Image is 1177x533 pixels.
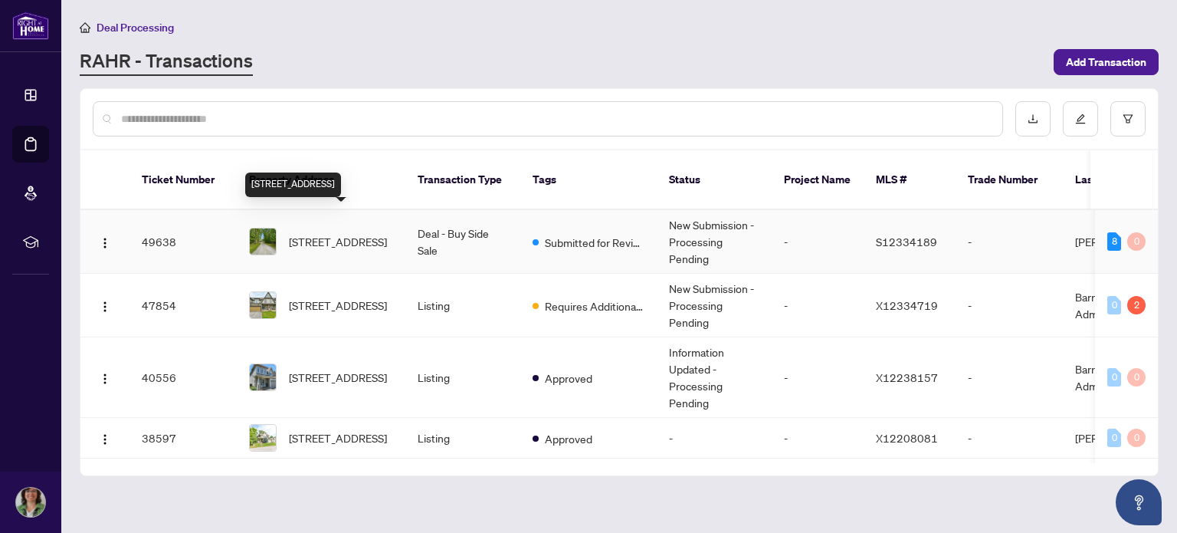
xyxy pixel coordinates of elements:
th: Status [657,150,772,210]
td: 38597 [130,418,237,459]
td: Listing [405,337,520,418]
span: filter [1123,114,1133,124]
th: Tags [520,150,657,210]
img: logo [12,12,49,40]
img: thumbnail-img [250,364,276,390]
div: 0 [1107,296,1121,314]
th: Project Name [772,150,864,210]
span: X12208081 [876,431,938,445]
img: thumbnail-img [250,425,276,451]
div: 2 [1127,296,1146,314]
div: 0 [1107,429,1121,447]
td: - [956,418,1063,459]
button: Logo [93,229,117,254]
td: 49638 [130,210,237,274]
th: Property Address [237,150,405,210]
td: 47854 [130,274,237,337]
button: filter [1110,101,1146,137]
button: download [1015,101,1051,137]
td: - [772,274,864,337]
span: Approved [545,430,592,447]
td: - [956,274,1063,337]
button: Logo [93,426,117,450]
button: Logo [93,365,117,390]
span: Requires Additional Docs [545,298,644,314]
span: X12238157 [876,370,938,384]
div: 0 [1107,368,1121,387]
img: Logo [99,301,111,313]
span: Approved [545,370,592,387]
td: - [956,210,1063,274]
a: RAHR - Transactions [80,48,253,76]
td: 40556 [130,337,237,418]
span: Submitted for Review [545,234,644,251]
td: New Submission - Processing Pending [657,274,772,337]
div: 0 [1127,429,1146,447]
th: Ticket Number [130,150,237,210]
img: Logo [99,373,111,385]
button: Add Transaction [1054,49,1159,75]
span: [STREET_ADDRESS] [289,297,387,314]
img: thumbnail-img [250,229,276,255]
span: S12334189 [876,235,937,248]
span: edit [1075,114,1086,124]
img: Logo [99,237,111,249]
span: [STREET_ADDRESS] [289,233,387,250]
td: - [772,337,864,418]
span: [STREET_ADDRESS] [289,429,387,446]
span: [STREET_ADDRESS] [289,369,387,386]
span: home [80,22,90,33]
th: Trade Number [956,150,1063,210]
td: - [657,418,772,459]
div: [STREET_ADDRESS] [245,173,341,197]
img: Profile Icon [16,488,45,517]
span: Add Transaction [1066,50,1146,74]
button: Open asap [1116,479,1162,525]
div: 8 [1107,232,1121,251]
img: Logo [99,433,111,446]
div: 0 [1127,232,1146,251]
span: Deal Processing [97,21,174,35]
button: Logo [93,293,117,317]
td: Deal - Buy Side Sale [405,210,520,274]
td: - [772,418,864,459]
span: download [1028,114,1038,124]
td: Listing [405,274,520,337]
td: - [772,210,864,274]
span: X12334719 [876,298,938,312]
td: Listing [405,418,520,459]
td: Information Updated - Processing Pending [657,337,772,418]
div: 0 [1127,368,1146,387]
td: New Submission - Processing Pending [657,210,772,274]
th: MLS # [864,150,956,210]
img: thumbnail-img [250,292,276,318]
th: Transaction Type [405,150,520,210]
td: - [956,337,1063,418]
button: edit [1063,101,1098,137]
